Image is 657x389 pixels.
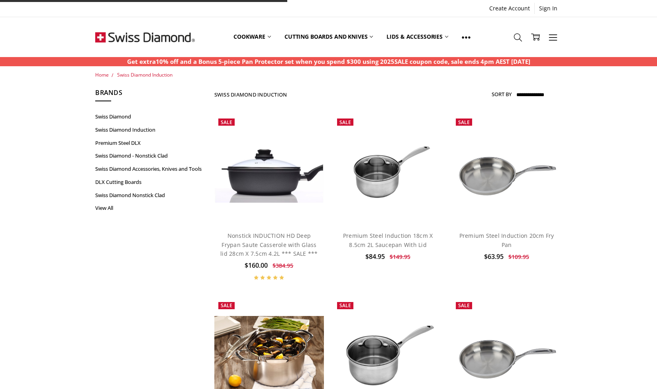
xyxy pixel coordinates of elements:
[458,119,470,126] span: Sale
[343,232,433,248] a: Premium Steel Induction 18cm X 8.5cm 2L Saucepan With Lid
[390,253,410,261] span: $149.95
[485,3,534,14] a: Create Account
[214,137,324,203] img: Nonstick INDUCTION HD Deep Frypan Saute Casserole with Glass lid 28cm X 7.5cm 4.2L *** SALE ***
[221,302,232,309] span: Sale
[458,302,470,309] span: Sale
[127,57,530,66] p: Get extra10% off and a Bonus 5-piece Pan Protector set when you spend $300 using 2025SALE coupon ...
[461,201,553,216] a: Add to Cart
[223,201,315,216] a: Add to Cart
[339,119,351,126] span: Sale
[227,19,278,55] a: Cookware
[452,115,562,225] a: Premium Steel Induction 20cm Fry Pan
[333,133,443,206] img: Premium Steel Induction 18cm X 8.5cm 2L Saucepan With Lid
[95,71,109,78] a: Home
[95,17,195,57] img: Free Shipping On Every Order
[214,91,287,98] h1: Swiss Diamond Induction
[380,19,455,55] a: Lids & Accessories
[95,88,205,101] h5: Brands
[95,176,205,189] a: DLX Cutting Boards
[220,232,318,257] a: Nonstick INDUCTION HD Deep Frypan Saute Casserole with Glass lid 28cm X 7.5cm 4.2L *** SALE ***
[535,3,562,14] a: Sign In
[214,115,324,225] a: Nonstick INDUCTION HD Deep Frypan Saute Casserole with Glass lid 28cm X 7.5cm 4.2L *** SALE ***
[333,318,443,388] img: Premium Steel Induction 20cm X 9.5cm 3L Saucepan With Lid
[339,302,351,309] span: Sale
[365,252,385,261] span: $84.95
[492,88,512,101] label: Sort By
[95,189,205,202] a: Swiss Diamond Nonstick Clad
[459,232,554,248] a: Premium Steel Induction 20cm Fry Pan
[95,123,205,136] a: Swiss Diamond Induction
[333,115,443,225] a: Premium Steel Induction 18cm X 8.5cm 2L Saucepan With Lid
[95,149,205,162] a: Swiss Diamond - Nonstick Clad
[342,201,434,216] a: Add to Cart
[95,110,205,123] a: Swiss Diamond
[221,119,232,126] span: Sale
[278,19,380,55] a: Cutting boards and knives
[273,262,293,269] span: $384.95
[95,136,205,150] a: Premium Steel DLX
[452,133,562,206] img: Premium Steel Induction 20cm Fry Pan
[245,261,268,270] span: $160.00
[508,253,529,261] span: $109.95
[455,19,477,55] a: Show All
[117,71,173,78] a: Swiss Diamond Induction
[95,201,205,215] a: View All
[95,162,205,176] a: Swiss Diamond Accessories, Knives and Tools
[484,252,504,261] span: $63.95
